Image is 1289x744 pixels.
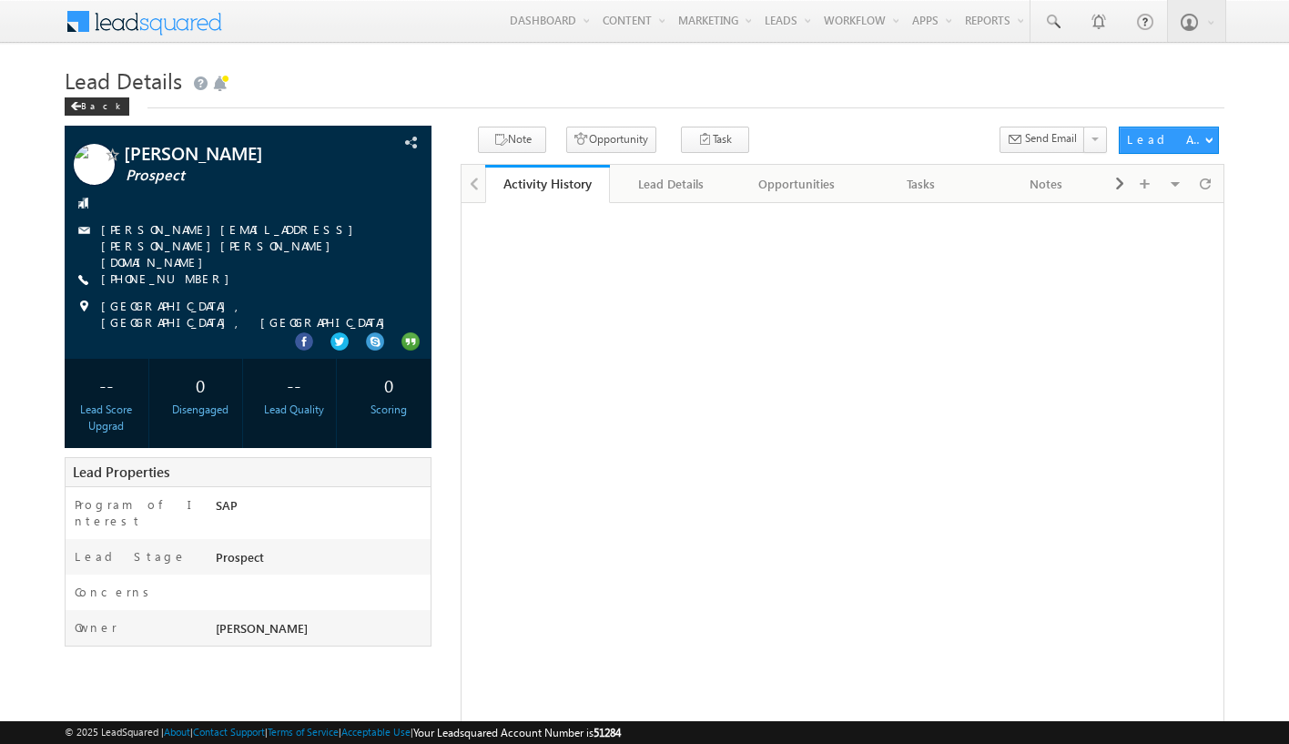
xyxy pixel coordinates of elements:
div: -- [257,368,331,402]
div: Back [65,97,129,116]
div: 0 [351,368,426,402]
span: 51284 [594,726,621,739]
button: Note [478,127,546,153]
div: Lead Actions [1127,131,1204,148]
div: -- [69,368,144,402]
a: Tasks [859,165,984,203]
div: Disengaged [163,402,238,418]
a: About [164,726,190,738]
div: Activity History [499,175,596,192]
div: Scoring [351,402,426,418]
div: SAP [211,496,431,522]
label: Lead Stage [75,548,187,565]
button: Task [681,127,749,153]
span: [GEOGRAPHIC_DATA], [GEOGRAPHIC_DATA], [GEOGRAPHIC_DATA] [101,298,398,331]
div: Lead Score Upgrad [69,402,144,434]
label: Concerns [75,584,156,600]
button: Send Email [1000,127,1085,153]
a: Lead Details [610,165,735,203]
a: Opportunities [735,165,859,203]
button: Lead Actions [1119,127,1219,154]
a: Contact Support [193,726,265,738]
label: Program of Interest [75,496,198,529]
a: Acceptable Use [341,726,411,738]
div: 0 [163,368,238,402]
span: Lead Details [65,66,182,95]
div: Opportunities [749,173,843,195]
span: [PHONE_NUMBER] [101,270,239,289]
a: Activity History [485,165,610,203]
span: © 2025 LeadSquared | | | | | [65,724,621,741]
span: Prospect [126,167,352,185]
img: Profile photo [74,144,115,191]
span: Your Leadsquared Account Number is [413,726,621,739]
a: Terms of Service [268,726,339,738]
label: Owner [75,619,117,636]
span: [PERSON_NAME] [216,620,308,636]
div: Lead Details [624,173,718,195]
div: Prospect [211,548,431,574]
a: [PERSON_NAME][EMAIL_ADDRESS][PERSON_NAME][PERSON_NAME][DOMAIN_NAME] [101,221,362,270]
div: Notes [999,173,1092,195]
a: Notes [984,165,1109,203]
a: Back [65,97,138,112]
span: Lead Properties [73,463,169,481]
div: Tasks [874,173,968,195]
span: Send Email [1025,130,1077,147]
span: [PERSON_NAME] [124,144,350,162]
button: Opportunity [566,127,656,153]
div: Lead Quality [257,402,331,418]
